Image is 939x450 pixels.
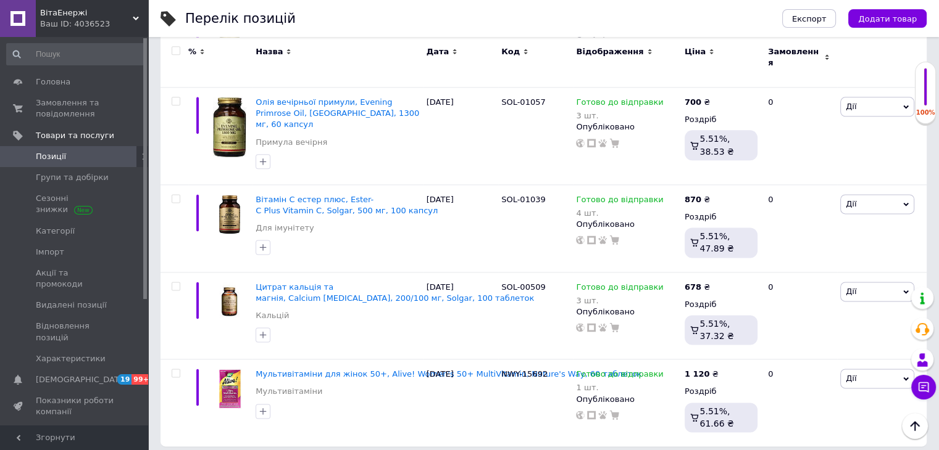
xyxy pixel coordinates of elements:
span: 19 [117,374,131,385]
div: ₴ [685,97,710,108]
div: Ваш ID: 4036523 [40,18,148,30]
button: Експорт [782,9,837,28]
div: 4 шт. [576,208,663,218]
a: Кальцій [256,310,289,321]
span: Готово до відправки [576,369,663,382]
span: Головна [36,76,70,88]
span: Відновлення позицій [36,321,114,343]
div: Роздріб [685,211,757,223]
div: [DATE] [424,272,498,359]
span: Групи та добірки [36,172,109,183]
b: 870 [685,195,701,204]
div: ₴ [685,194,710,205]
span: Готово до відправки [576,195,663,208]
span: NWY-15692 [501,369,548,378]
div: 0 [761,272,837,359]
span: Сезонні знижки [36,193,114,215]
div: Опубліковано [576,219,678,230]
span: Відображення [576,46,643,57]
img: Цитрат кальція та магнія, Calcium Magnesium Citrate, 200/100 мг, Solgar, 100 таблеток [210,282,249,322]
span: Готово до відправки [576,282,663,295]
div: 3 шт. [576,296,663,305]
img: Вітамін С естер плюс, Ester-C Plus Vitamin C, Solgar, 500 мг, 100 капсул [210,194,249,234]
div: ₴ [685,369,719,380]
div: Перелік позицій [185,12,296,25]
div: Роздріб [685,299,757,310]
span: [DEMOGRAPHIC_DATA] [36,374,127,385]
span: Код [501,46,520,57]
button: Додати товар [848,9,927,28]
span: SOL-00509 [501,282,546,292]
a: Мультивітаміни [256,386,322,397]
b: 678 [685,282,701,292]
span: Додати товар [858,14,917,23]
span: 5.51%, 47.89 ₴ [699,231,733,253]
span: % [188,46,196,57]
div: Опубліковано [576,306,678,317]
span: Дії [846,199,856,208]
span: 5.51%, 37.32 ₴ [699,319,733,341]
span: Товари та послуги [36,130,114,141]
span: Назва [256,46,283,57]
span: SOL-01057 [501,97,546,107]
button: Наверх [902,413,928,439]
a: Вітамін С естер плюс, Ester-C Plus Vitamin C, Solgar, 500 мг, 100 капсул [256,195,438,215]
span: SOL-01039 [501,195,546,204]
div: 100% [916,108,935,117]
div: 0 [761,359,837,446]
b: 1 120 [685,369,710,378]
a: Для імунітету [256,223,314,234]
span: 99+ [131,374,152,385]
span: Замовлення [768,46,821,68]
span: Ціна [685,46,706,57]
div: 3 шт. [576,111,663,120]
span: Дії [846,374,856,383]
span: Показники роботи компанії [36,395,114,417]
b: 700 [685,97,701,107]
div: Опубліковано [576,121,678,133]
span: Дії [846,102,856,111]
img: Мультивітаміни для жінок 50+, Alive! Women's 50+ MultiVitamin, Nature's Way, 60 таблеток [210,369,249,408]
span: Категорії [36,226,75,237]
a: Мультивітаміни для жінок 50+, Alive! Women's 50+ MultiVitamin, Nature's Way, 60 таблеток [256,369,641,378]
span: Дата [427,46,449,57]
div: ₴ [685,282,710,293]
img: Олія вечірньої примули, Evening Primrose Oil, Solgar, 1300 мг, 60 капсул [213,97,246,157]
span: 5.51%, 61.66 ₴ [699,406,733,428]
span: Експорт [792,14,827,23]
span: Позиції [36,151,66,162]
span: Імпорт [36,247,64,258]
div: [DATE] [424,88,498,185]
a: Олія вечірньої примули, Evening Primrose Oil, [GEOGRAPHIC_DATA], 1300 мг, 60 капсул [256,97,419,129]
a: Примула вечірня [256,137,327,148]
div: Опубліковано [576,394,678,405]
span: Видалені позиції [36,300,107,311]
span: Характеристики [36,353,106,364]
div: 1 шт. [576,383,663,392]
input: Пошук [6,43,146,65]
span: 5.51%, 38.53 ₴ [699,134,733,156]
button: Чат з покупцем [911,375,936,399]
div: 0 [761,184,837,272]
a: Цитрат кальція та магнія, Calcium [MEDICAL_DATA], 200/100 мг, Solgar, 100 таблеток [256,282,534,303]
span: Готово до відправки [576,97,663,110]
span: Акції та промокоди [36,268,114,290]
span: ВітаЕнержі [40,7,133,18]
div: 0 [761,88,837,185]
div: [DATE] [424,359,498,446]
div: Роздріб [685,386,757,397]
span: Замовлення та повідомлення [36,97,114,120]
div: [DATE] [424,184,498,272]
span: Дії [846,287,856,296]
div: Роздріб [685,114,757,125]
